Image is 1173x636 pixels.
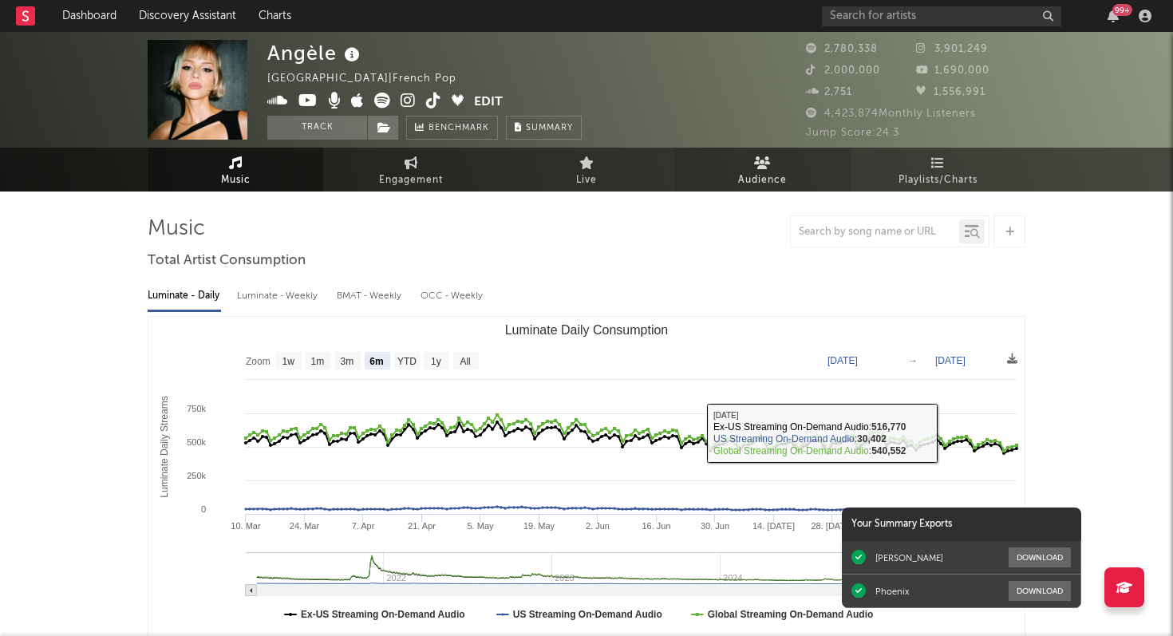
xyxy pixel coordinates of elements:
[267,69,475,89] div: [GEOGRAPHIC_DATA] | French Pop
[738,171,787,190] span: Audience
[806,87,852,97] span: 2,751
[231,521,261,531] text: 10. Mar
[752,521,795,531] text: 14. [DATE]
[822,6,1061,26] input: Search for artists
[523,521,555,531] text: 19. May
[842,508,1081,541] div: Your Summary Exports
[1112,4,1132,16] div: 99 +
[1009,547,1071,567] button: Download
[267,40,364,66] div: Angèle
[187,437,206,447] text: 500k
[506,116,582,140] button: Summary
[341,356,354,367] text: 3m
[323,148,499,192] a: Engagement
[148,282,221,310] div: Luminate - Daily
[875,552,943,563] div: [PERSON_NAME]
[701,521,729,531] text: 30. Jun
[429,119,489,138] span: Benchmark
[431,356,441,367] text: 1y
[806,44,878,54] span: 2,780,338
[311,356,325,367] text: 1m
[526,124,573,132] span: Summary
[916,65,989,76] span: 1,690,000
[505,323,669,337] text: Luminate Daily Consumption
[301,609,465,620] text: Ex-US Streaming On-Demand Audio
[267,116,367,140] button: Track
[1009,581,1071,601] button: Download
[379,171,443,190] span: Engagement
[237,282,321,310] div: Luminate - Weekly
[221,171,251,190] span: Music
[576,171,597,190] span: Live
[467,521,494,531] text: 5. May
[513,609,662,620] text: US Streaming On-Demand Audio
[875,586,909,597] div: Phoenix
[642,521,670,531] text: 16. Jun
[916,87,985,97] span: 1,556,991
[899,171,977,190] span: Playlists/Charts
[148,251,306,271] span: Total Artist Consumption
[908,355,918,366] text: →
[708,609,874,620] text: Global Streaming On-Demand Audio
[850,148,1025,192] a: Playlists/Charts
[282,356,295,367] text: 1w
[187,471,206,480] text: 250k
[499,148,674,192] a: Live
[1108,10,1119,22] button: 99+
[290,521,320,531] text: 24. Mar
[916,44,988,54] span: 3,901,249
[474,93,503,113] button: Edit
[406,116,498,140] a: Benchmark
[148,317,1025,636] svg: Luminate Daily Consumption
[827,355,858,366] text: [DATE]
[421,282,484,310] div: OCC - Weekly
[791,226,959,239] input: Search by song name or URL
[812,521,854,531] text: 28. [DATE]
[352,521,375,531] text: 7. Apr
[674,148,850,192] a: Audience
[148,148,323,192] a: Music
[935,355,966,366] text: [DATE]
[586,521,610,531] text: 2. Jun
[369,356,383,367] text: 6m
[246,356,271,367] text: Zoom
[408,521,436,531] text: 21. Apr
[337,282,405,310] div: BMAT - Weekly
[806,128,899,138] span: Jump Score: 24.3
[806,109,976,119] span: 4,423,874 Monthly Listeners
[806,65,880,76] span: 2,000,000
[397,356,417,367] text: YTD
[460,356,470,367] text: All
[187,404,206,413] text: 750k
[201,504,206,514] text: 0
[159,396,170,497] text: Luminate Daily Streams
